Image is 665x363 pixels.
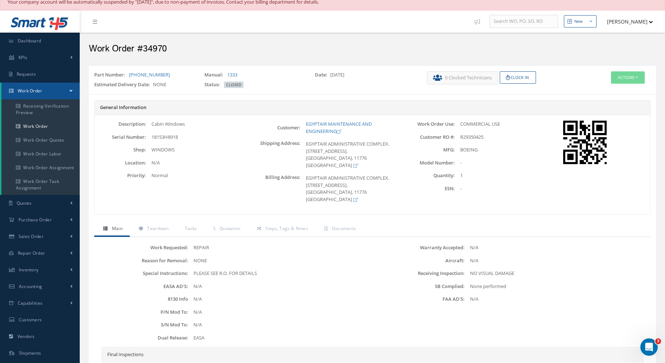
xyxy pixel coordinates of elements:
div: NONE [89,81,199,91]
label: Quantity: [403,173,455,178]
span: Dashboard [18,38,41,44]
span: Steps, Tags & Notes [265,225,308,231]
div: - [455,185,558,192]
div: REPAIR [188,244,372,251]
label: Manual: [204,71,226,79]
label: Location: [95,160,146,166]
label: Dual Release: [96,335,188,341]
div: N/A [465,244,649,251]
a: Documents [315,222,363,237]
button: New [564,15,597,28]
div: NO VISUAL DAMAGE [465,270,649,277]
span: Shipments [19,350,41,356]
label: EASA AD'S: [96,284,188,289]
h2: Work Order #34970 [89,43,656,54]
label: Status: [204,81,223,88]
div: N/A [188,296,372,303]
label: S/N Mod To: [96,322,188,327]
a: Teardown [130,222,176,237]
label: ESN: [403,186,455,191]
label: Warranty Accepted: [373,245,465,250]
button: 0 Clocked Technicians [427,71,498,84]
div: N/A [465,296,649,303]
span: Quotes [17,200,32,206]
label: Customer: [249,125,300,130]
span: KPIs [18,54,27,61]
label: Description: [95,121,146,127]
label: Reason for Removal: [96,258,188,263]
a: 1333 [227,71,237,78]
span: Vendors [17,333,35,339]
span: Tasks [185,225,197,231]
span: Accounting [19,283,42,289]
label: Aircraft: [373,258,465,263]
label: Receiving Inspection: [373,271,465,276]
div: [DATE] [309,71,420,82]
div: N/A [188,283,372,290]
div: N/A [465,257,649,264]
label: SB Complied: [373,284,465,289]
a: Quotation [204,222,248,237]
a: Work Order Assignment [1,161,80,175]
span: Requests [17,71,36,77]
div: Normal [146,172,249,179]
button: Clock In [500,71,536,84]
div: COMMERCIAL USE [455,121,558,128]
span: Capabilities [18,300,43,306]
input: Search WO, PO, SO, RO [490,15,558,28]
span: Purchase Order [18,217,52,223]
div: - [455,159,558,167]
a: Show Tips [471,11,490,33]
iframe: Intercom live chat [640,338,658,356]
img: barcode work-order:21758 [563,121,607,164]
label: Priority: [95,173,146,178]
label: Special Instructions: [96,271,188,276]
label: P/N Mod To: [96,309,188,315]
a: Work Order [1,120,80,133]
label: Part Number: [94,71,128,79]
span: R29350425 [460,134,483,140]
button: Actions [611,71,645,84]
label: FAA AD'S: [373,296,465,302]
label: Model Number: [403,160,455,166]
label: Shipping Address: [249,141,300,169]
span: CLOSED [224,82,244,88]
span: Repair Order [18,250,45,256]
a: Tasks [176,222,204,237]
span: Customers [19,317,42,323]
div: WINDOWS [146,146,249,154]
span: 18153H8918 [151,134,178,140]
div: BOEING [455,146,558,154]
label: Serial Number: [95,134,146,140]
span: Inventory [19,267,39,273]
span: 3 [655,338,661,344]
label: Shop: [95,147,146,153]
label: Estimated Delivery Date: [94,81,153,88]
div: New [574,18,583,25]
label: Work Order Use: [403,121,455,127]
span: Teardown [147,225,168,231]
span: Main [112,225,122,231]
span: Sales Order [18,233,43,239]
a: Receiving Verification Preview [1,99,80,120]
label: Customer RO #: [403,134,455,140]
label: Date: [315,71,330,79]
label: MFG: [403,147,455,153]
a: Steps, Tags & Notes [248,222,315,237]
div: N/A [188,309,372,316]
div: Final Inspections [102,347,643,362]
span: Documents [332,225,356,231]
div: PLEASE SEE R.O. FOR DETAILS [188,270,372,277]
div: EASA [188,334,372,342]
div: 1 [455,172,558,179]
a: EGYPTAIR MAINTENANCE AND ENGINEERING [306,121,372,134]
div: None performed [465,283,649,290]
span: 0 Clocked Technicians [445,74,492,82]
a: Work Order Labor [1,147,80,161]
label: Billing Address: [249,175,300,203]
div: Cabin Windows [146,121,249,128]
div: N/A [188,321,372,329]
div: EGYPTAIR ADMINISTRATIVE COMPLEX. [STREET_ADDRESS]. [GEOGRAPHIC_DATA], 11776 [GEOGRAPHIC_DATA] [300,141,403,169]
button: [PERSON_NAME] [600,14,653,29]
div: EGYPTAIR ADMINISTRATIVE COMPLEX. [STREET_ADDRESS]. [GEOGRAPHIC_DATA], 11776 [GEOGRAPHIC_DATA] [300,175,403,203]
